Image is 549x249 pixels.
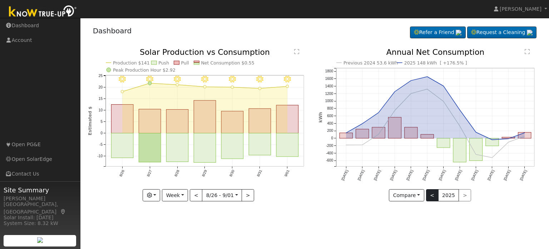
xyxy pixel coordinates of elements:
rect: onclick="" [166,110,188,133]
text: 1200 [325,92,333,96]
text: 8/31 [256,169,263,177]
circle: onclick="" [475,153,478,156]
text: Previous 2024 53.6 kWh [343,60,398,66]
circle: onclick="" [394,109,396,112]
circle: onclick="" [442,85,445,87]
text: [DATE] [406,169,414,181]
i: 9/01 - Clear [284,76,291,83]
i: 8/29 - Clear [201,76,208,83]
text: 15 [98,97,103,101]
text: [DATE] [519,169,528,181]
img: retrieve [37,237,43,243]
text: [DATE] [422,169,430,181]
text: 0 [331,136,333,140]
text: Production $141 [113,60,150,66]
i: 8/26 - Clear [119,76,126,83]
circle: onclick="" [507,141,510,144]
text: 8/26 [118,169,125,177]
rect: onclick="" [405,127,417,138]
a: Request a Cleaning [467,27,536,39]
circle: onclick="" [361,123,364,125]
rect: onclick="" [111,133,133,158]
rect: onclick="" [249,133,271,155]
img: Know True-Up [5,4,80,20]
text: -10 [97,154,103,158]
text: 8/29 [201,169,208,177]
button: < [190,189,202,201]
text: 1800 [325,69,333,73]
button: Week [162,189,188,201]
text: [DATE] [341,169,349,181]
button: 2025 [438,189,459,201]
text: 8/28 [173,169,180,177]
text: 1400 [325,84,333,88]
circle: onclick="" [286,85,289,88]
text: Solar Production vs Consumption [140,48,270,57]
text: Pull [181,60,189,66]
text: [DATE] [389,169,397,181]
text: [DATE] [471,169,479,181]
i: 8/31 - Clear [256,76,263,83]
circle: onclick="" [345,131,347,134]
a: Map [60,209,66,215]
text: Estimated $ [88,106,93,135]
rect: onclick="" [139,133,161,162]
circle: onclick="" [176,83,179,86]
img: retrieve [456,30,461,35]
text: 1600 [325,77,333,81]
text: 800 [327,106,333,110]
div: [GEOGRAPHIC_DATA], [GEOGRAPHIC_DATA] [4,201,76,216]
circle: onclick="" [231,86,234,88]
circle: onclick="" [377,133,380,136]
circle: onclick="" [377,111,380,114]
text: Net Consumption $0.55 [201,60,254,66]
rect: onclick="" [372,127,385,138]
circle: onclick="" [148,81,152,85]
rect: onclick="" [221,133,243,159]
circle: onclick="" [475,131,478,134]
div: Solar Install: [DATE] [4,214,76,221]
text: [DATE] [357,169,365,181]
text: kWh [318,112,323,123]
rect: onclick="" [502,137,515,138]
rect: onclick="" [356,129,369,139]
circle: onclick="" [507,137,510,140]
circle: onclick="" [523,131,526,134]
circle: onclick="" [442,100,445,103]
circle: onclick="" [426,88,429,91]
rect: onclick="" [166,133,188,162]
circle: onclick="" [491,156,494,159]
text: -200 [326,144,333,148]
rect: onclick="" [470,138,483,161]
span: [PERSON_NAME] [500,6,541,12]
circle: onclick="" [203,85,206,88]
text: 10 [98,108,103,112]
a: Dashboard [93,27,132,35]
text: -600 [326,159,333,163]
text: 0 [100,131,103,135]
text: 9/01 [284,169,290,177]
rect: onclick="" [111,105,133,133]
circle: onclick="" [410,92,412,95]
circle: onclick="" [426,75,429,78]
div: [PERSON_NAME] [4,195,76,202]
rect: onclick="" [518,133,531,139]
circle: onclick="" [458,125,461,128]
img: retrieve [527,30,533,35]
text: -400 [326,151,333,155]
text: 200 [327,129,333,133]
text: [DATE] [454,169,463,181]
i: 8/30 - Clear [229,76,236,83]
text: [DATE] [438,169,446,181]
rect: onclick="" [340,133,352,138]
circle: onclick="" [361,144,364,147]
rect: onclick="" [388,118,401,139]
i: 8/27 - Clear [146,76,153,83]
circle: onclick="" [345,144,347,147]
i: 8/28 - Clear [174,76,181,83]
text:  [525,49,530,54]
button: 8/26 - 9/01 [202,189,242,201]
text: 8/30 [229,169,235,177]
span: Site Summary [4,185,76,195]
text: [DATE] [503,169,511,181]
